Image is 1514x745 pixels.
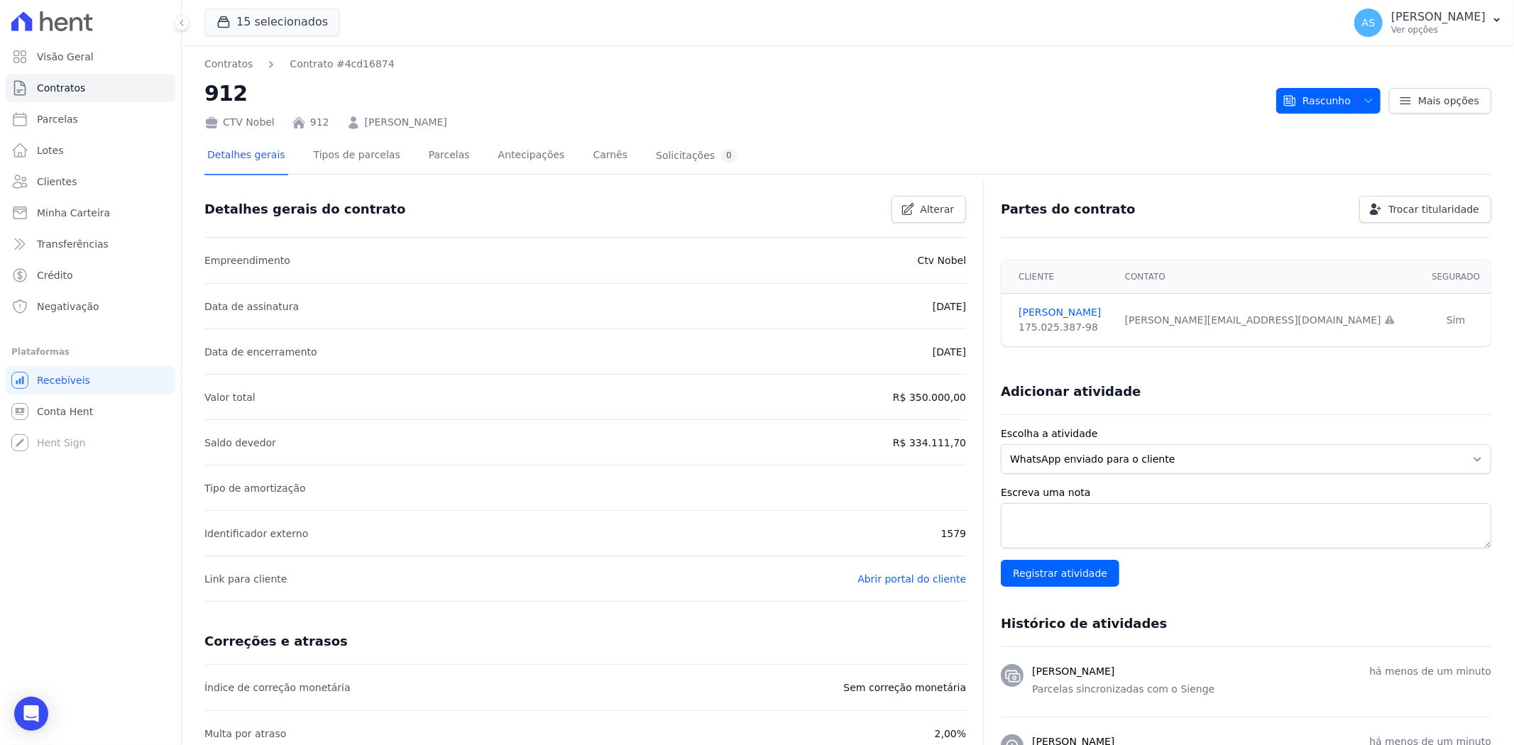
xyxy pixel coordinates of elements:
[37,237,109,251] span: Transferências
[6,292,175,321] a: Negativação
[204,633,348,650] h3: Correções e atrasos
[1019,305,1108,320] a: [PERSON_NAME]
[204,725,286,742] p: Multa por atraso
[1391,10,1486,24] p: [PERSON_NAME]
[204,389,256,406] p: Valor total
[1001,560,1119,587] input: Registrar atividade
[6,261,175,289] a: Crédito
[1002,260,1117,294] th: Cliente
[37,81,85,95] span: Contratos
[6,43,175,71] a: Visão Geral
[653,138,740,175] a: Solicitações0
[426,138,473,175] a: Parcelas
[1117,260,1422,294] th: Contato
[204,57,1265,72] nav: Breadcrumb
[37,112,78,126] span: Parcelas
[656,149,737,162] div: Solicitações
[1019,320,1108,335] div: 175.025.387-98
[204,525,308,542] p: Identificador externo
[1343,3,1514,43] button: AS [PERSON_NAME] Ver opções
[935,725,966,742] p: 2,00%
[1001,383,1141,400] h3: Adicionar atividade
[37,143,64,158] span: Lotes
[921,202,955,216] span: Alterar
[204,201,405,218] h3: Detalhes gerais do contrato
[6,136,175,165] a: Lotes
[204,679,351,696] p: Índice de correção monetária
[918,252,966,269] p: Ctv Nobel
[893,434,966,451] p: R$ 334.111,70
[204,9,340,35] button: 15 selecionados
[204,138,288,175] a: Detalhes gerais
[6,199,175,227] a: Minha Carteira
[204,570,287,587] p: Link para cliente
[1418,94,1479,108] span: Mais opções
[204,298,299,315] p: Data de assinatura
[204,343,317,360] p: Data de encerramento
[720,149,737,162] div: 0
[1421,260,1491,294] th: Segurado
[290,57,394,72] a: Contrato #4cd16874
[1001,485,1491,500] label: Escreva uma nota
[1276,88,1381,114] button: Rascunho
[857,573,966,585] a: Abrir portal do cliente
[495,138,568,175] a: Antecipações
[14,697,48,731] div: Open Intercom Messenger
[311,138,403,175] a: Tipos de parcelas
[204,77,1265,109] h2: 912
[1283,88,1351,114] span: Rascunho
[37,206,110,220] span: Minha Carteira
[1032,664,1114,679] h3: [PERSON_NAME]
[204,57,253,72] a: Contratos
[37,175,77,189] span: Clientes
[310,115,329,130] a: 912
[1001,426,1491,441] label: Escolha a atividade
[6,167,175,196] a: Clientes
[1359,196,1491,223] a: Trocar titularidade
[6,105,175,133] a: Parcelas
[6,230,175,258] a: Transferências
[933,298,966,315] p: [DATE]
[1421,294,1491,347] td: Sim
[1001,615,1167,632] h3: Histórico de atividades
[1369,664,1491,679] p: há menos de um minuto
[941,525,967,542] p: 1579
[1389,88,1491,114] a: Mais opções
[1388,202,1479,216] span: Trocar titularidade
[590,138,630,175] a: Carnês
[37,404,93,419] span: Conta Hent
[204,57,395,72] nav: Breadcrumb
[37,373,90,387] span: Recebíveis
[6,366,175,394] a: Recebíveis
[893,389,966,406] p: R$ 350.000,00
[1391,24,1486,35] p: Ver opções
[37,299,99,314] span: Negativação
[1001,201,1136,218] h3: Partes do contrato
[204,480,306,497] p: Tipo de amortização
[204,434,276,451] p: Saldo devedor
[1362,18,1375,28] span: AS
[11,343,170,360] div: Plataformas
[37,268,73,282] span: Crédito
[844,679,967,696] p: Sem correção monetária
[6,397,175,426] a: Conta Hent
[1125,313,1413,328] div: [PERSON_NAME][EMAIL_ADDRESS][DOMAIN_NAME]
[204,252,290,269] p: Empreendimento
[37,50,94,64] span: Visão Geral
[204,115,275,130] div: CTV Nobel
[892,196,967,223] a: Alterar
[1032,682,1491,697] p: Parcelas sincronizadas com o Sienge
[6,74,175,102] a: Contratos
[365,115,447,130] a: [PERSON_NAME]
[933,343,966,360] p: [DATE]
